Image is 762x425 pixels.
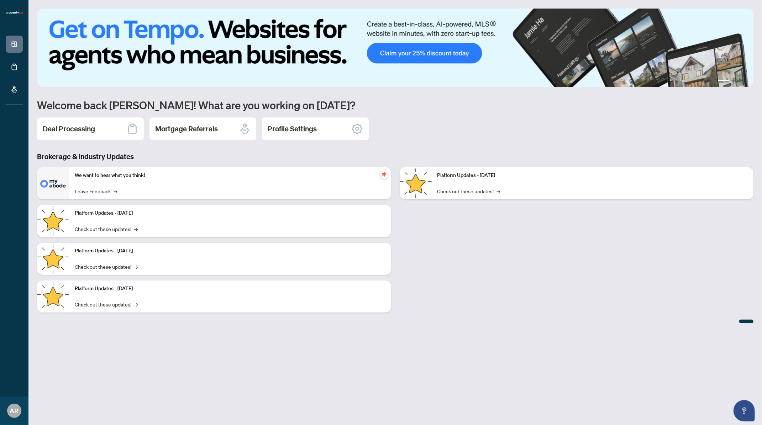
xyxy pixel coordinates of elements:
p: We want to hear what you think! [75,172,385,179]
a: Leave Feedback→ [75,187,117,195]
h2: Mortgage Referrals [155,124,218,134]
p: Platform Updates - [DATE] [75,247,385,255]
button: 4 [743,80,746,83]
h2: Profile Settings [268,124,317,134]
img: Platform Updates - July 8, 2025 [37,280,69,313]
img: We want to hear what you think! [37,167,69,199]
button: Open asap [734,400,755,421]
span: → [497,187,500,195]
span: → [134,300,138,308]
span: → [134,225,138,233]
h1: Welcome back [PERSON_NAME]! What are you working on [DATE]? [37,98,753,112]
span: → [134,263,138,271]
img: logo [6,11,23,15]
a: Check out these updates!→ [75,225,138,233]
a: Check out these updates!→ [75,300,138,308]
img: Slide 0 [37,9,753,87]
img: Platform Updates - July 21, 2025 [37,243,69,275]
button: 3 [738,80,741,83]
h3: Brokerage & Industry Updates [37,152,753,162]
p: Platform Updates - [DATE] [75,209,385,217]
button: 1 [718,80,729,83]
p: Platform Updates - [DATE] [437,172,748,179]
a: Check out these updates!→ [437,187,500,195]
img: Platform Updates - September 16, 2025 [37,205,69,237]
span: → [114,187,117,195]
span: AR [10,406,19,416]
h2: Deal Processing [43,124,95,134]
img: Platform Updates - June 23, 2025 [400,167,432,199]
p: Platform Updates - [DATE] [75,285,385,293]
a: Check out these updates!→ [75,263,138,271]
span: pushpin [380,170,388,179]
button: 2 [732,80,735,83]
